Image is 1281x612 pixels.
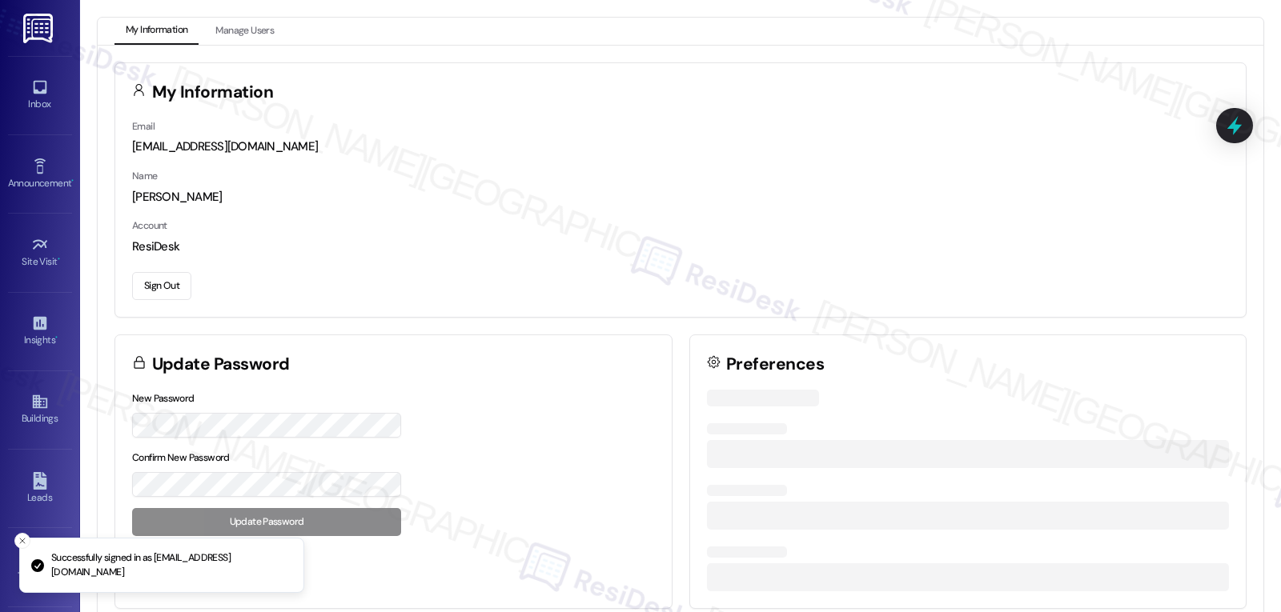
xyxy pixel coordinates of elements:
[55,332,58,343] span: •
[8,388,72,431] a: Buildings
[132,451,230,464] label: Confirm New Password
[8,231,72,274] a: Site Visit •
[8,467,72,510] a: Leads
[152,356,290,373] h3: Update Password
[8,546,72,589] a: Templates •
[8,310,72,353] a: Insights •
[204,18,285,45] button: Manage Users
[114,18,199,45] button: My Information
[132,238,1229,255] div: ResiDesk
[152,84,274,101] h3: My Information
[14,533,30,549] button: Close toast
[726,356,824,373] h3: Preferences
[132,219,167,232] label: Account
[132,392,195,405] label: New Password
[132,272,191,300] button: Sign Out
[71,175,74,186] span: •
[132,189,1229,206] div: [PERSON_NAME]
[8,74,72,117] a: Inbox
[132,170,158,182] label: Name
[132,138,1229,155] div: [EMAIL_ADDRESS][DOMAIN_NAME]
[23,14,56,43] img: ResiDesk Logo
[58,254,60,265] span: •
[51,551,291,579] p: Successfully signed in as [EMAIL_ADDRESS][DOMAIN_NAME]
[132,120,155,133] label: Email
